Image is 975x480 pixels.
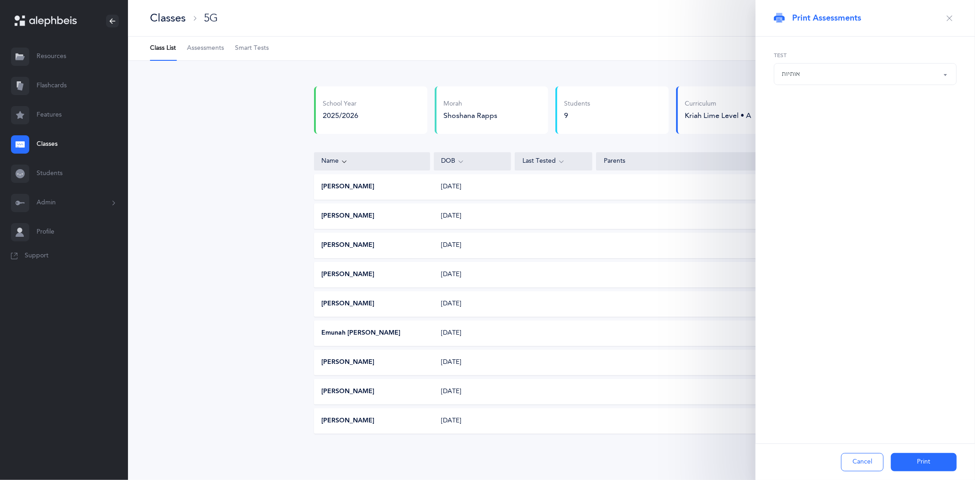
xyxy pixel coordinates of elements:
[891,453,957,471] button: Print
[235,44,269,53] span: Smart Tests
[204,11,218,26] div: 5G
[434,329,511,338] div: [DATE]
[322,182,375,192] button: [PERSON_NAME]
[444,100,541,109] div: Morah
[782,69,800,79] div: אותיות
[322,358,375,367] button: [PERSON_NAME]
[322,299,375,309] button: [PERSON_NAME]
[322,241,375,250] button: [PERSON_NAME]
[322,416,375,426] button: [PERSON_NAME]
[522,156,585,166] div: Last Tested
[565,100,591,109] div: Students
[323,111,359,121] div: 2025/2026
[323,100,359,109] div: School Year
[841,453,884,471] button: Cancel
[685,100,751,109] div: Curriculum
[187,44,224,53] span: Assessments
[565,111,591,121] div: 9
[322,156,422,166] div: Name
[322,212,375,221] button: [PERSON_NAME]
[434,416,511,426] div: [DATE]
[444,111,541,121] div: Shoshana Rapps
[322,329,401,338] button: Emunah [PERSON_NAME]
[774,63,957,85] button: אותיות
[685,111,751,121] div: Kriah Lime Level • A
[434,212,511,221] div: [DATE]
[150,11,186,26] div: Classes
[442,156,504,166] div: DOB
[25,251,48,261] span: Support
[792,12,861,24] span: Print Assessments
[604,157,782,166] div: Parents
[434,358,511,367] div: [DATE]
[434,299,511,309] div: [DATE]
[322,387,375,396] button: [PERSON_NAME]
[434,387,511,396] div: [DATE]
[434,270,511,279] div: [DATE]
[434,241,511,250] div: [DATE]
[774,51,957,59] label: Test
[434,182,511,192] div: [DATE]
[322,270,375,279] button: [PERSON_NAME]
